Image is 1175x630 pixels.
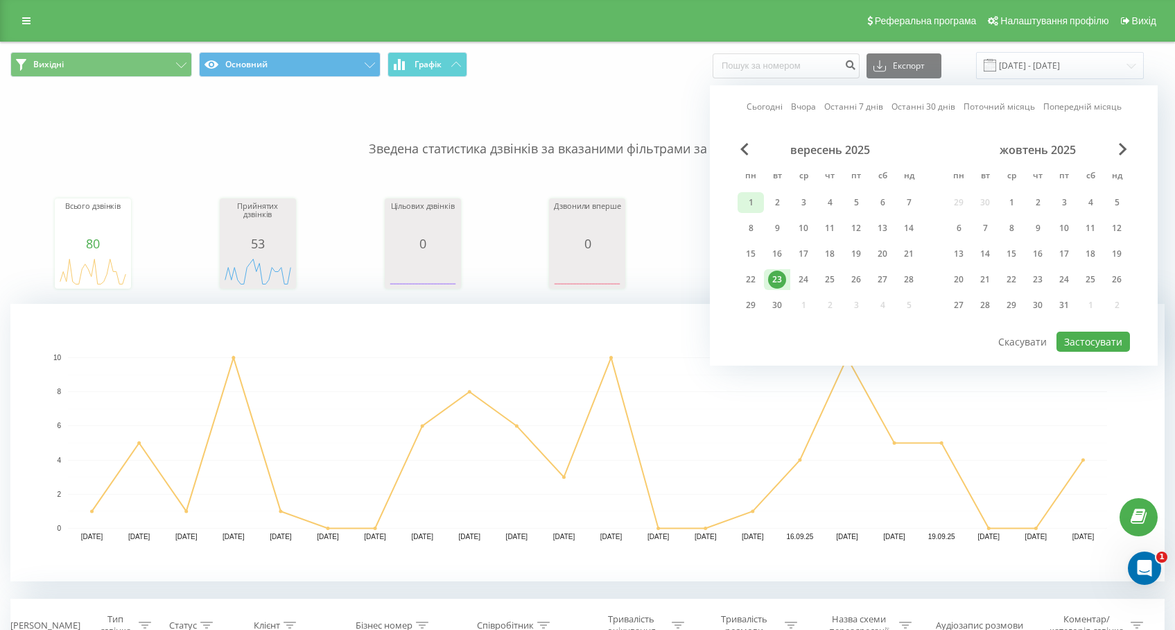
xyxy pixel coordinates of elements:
text: [DATE] [506,533,528,540]
div: 29 [1002,296,1020,314]
svg: A chart. [10,304,1165,581]
div: 22 [1002,271,1020,289]
div: Всього дзвінків [58,202,128,237]
text: 6 [57,423,61,430]
div: 3 [794,194,812,212]
button: Експорт [867,53,941,78]
div: ср 17 вер 2025 р. [790,244,817,264]
div: пт 24 жовт 2025 р. [1051,269,1077,290]
div: 22 [742,271,760,289]
abbr: неділя [898,167,919,187]
a: Сьогодні [747,100,783,113]
text: 2 [57,491,61,498]
div: чт 30 жовт 2025 р. [1025,295,1051,316]
div: ср 1 жовт 2025 р. [998,192,1025,213]
div: сб 6 вер 2025 р. [869,192,896,213]
text: 8 [57,388,61,395]
abbr: субота [1080,167,1101,187]
div: пн 8 вер 2025 р. [738,218,764,239]
div: жовтень 2025 [946,143,1130,157]
div: пн 27 жовт 2025 р. [946,295,972,316]
div: сб 4 жовт 2025 р. [1077,192,1104,213]
button: Скасувати [991,332,1054,352]
div: 24 [794,271,812,289]
span: Реферальна програма [875,15,977,26]
div: 20 [873,245,891,263]
div: нд 19 жовт 2025 р. [1104,244,1130,264]
div: вт 2 вер 2025 р. [764,192,790,213]
div: 1 [742,194,760,212]
text: [DATE] [883,533,905,540]
div: 11 [1081,219,1099,237]
span: Графік [415,60,442,69]
svg: A chart. [58,250,128,292]
div: 8 [1002,219,1020,237]
div: Дзвонили вперше [552,202,622,237]
div: 23 [768,271,786,289]
abbr: четвер [1027,167,1048,187]
div: 15 [742,245,760,263]
div: сб 11 жовт 2025 р. [1077,218,1104,239]
div: 29 [742,296,760,314]
div: A chart. [552,250,622,292]
div: 27 [950,296,968,314]
text: 0 [57,525,61,532]
div: пн 13 жовт 2025 р. [946,244,972,264]
div: 17 [1055,245,1073,263]
iframe: Intercom live chat [1128,552,1161,585]
a: Вчора [791,100,816,113]
abbr: середа [1001,167,1022,187]
abbr: п’ятниця [846,167,867,187]
button: Вихідні [10,52,192,77]
text: 4 [57,457,61,464]
text: [DATE] [364,533,386,540]
div: 13 [950,245,968,263]
div: 0 [552,237,622,250]
div: пт 17 жовт 2025 р. [1051,244,1077,264]
div: 0 [388,237,458,250]
abbr: вівторок [767,167,787,187]
text: [DATE] [600,533,623,540]
div: Прийнятих дзвінків [223,202,293,237]
text: [DATE] [317,533,339,540]
div: 20 [950,271,968,289]
div: 16 [768,245,786,263]
div: 4 [821,194,839,212]
text: [DATE] [270,533,292,540]
div: 11 [821,219,839,237]
div: 28 [900,271,918,289]
div: 25 [821,271,839,289]
text: [DATE] [742,533,764,540]
div: чт 9 жовт 2025 р. [1025,218,1051,239]
div: 14 [900,219,918,237]
div: нд 21 вер 2025 р. [896,244,922,264]
text: 16.09.25 [786,533,813,540]
abbr: середа [793,167,814,187]
div: 80 [58,237,128,250]
div: вт 30 вер 2025 р. [764,295,790,316]
div: 9 [768,219,786,237]
div: пт 12 вер 2025 р. [843,218,869,239]
div: ср 10 вер 2025 р. [790,218,817,239]
div: пн 1 вер 2025 р. [738,192,764,213]
abbr: вівторок [975,167,995,187]
text: [DATE] [175,533,198,540]
div: пн 15 вер 2025 р. [738,244,764,264]
div: пн 22 вер 2025 р. [738,269,764,290]
div: чт 4 вер 2025 р. [817,192,843,213]
div: пт 5 вер 2025 р. [843,192,869,213]
text: [DATE] [223,533,245,540]
svg: A chart. [388,250,458,292]
span: Previous Month [740,143,749,155]
text: [DATE] [647,533,670,540]
div: вт 28 жовт 2025 р. [972,295,998,316]
div: сб 25 жовт 2025 р. [1077,269,1104,290]
div: 2 [1029,194,1047,212]
div: 8 [742,219,760,237]
svg: A chart. [223,250,293,292]
abbr: п’ятниця [1054,167,1074,187]
div: 21 [976,271,994,289]
div: 21 [900,245,918,263]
